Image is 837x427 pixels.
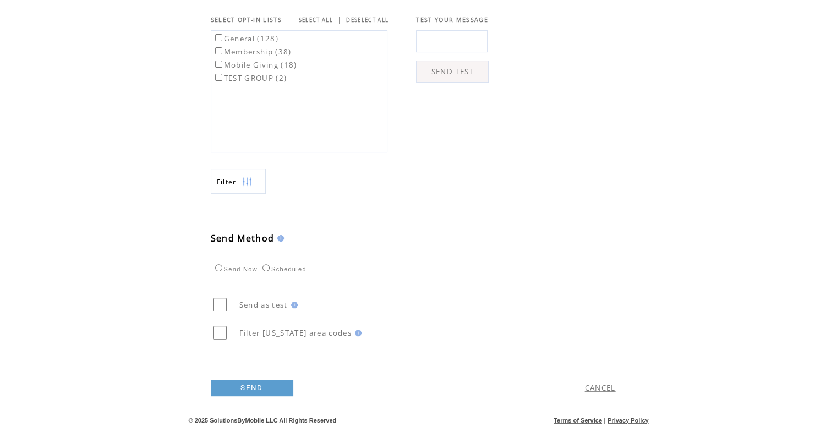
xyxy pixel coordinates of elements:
input: Mobile Giving (18) [215,61,222,68]
a: SEND TEST [416,61,489,83]
img: help.gif [352,330,362,336]
span: | [604,417,605,424]
span: Send as test [239,300,288,310]
a: SELECT ALL [299,17,333,24]
a: SEND [211,380,293,396]
input: TEST GROUP (2) [215,74,222,81]
span: Show filters [217,177,237,187]
a: DESELECT ALL [346,17,389,24]
label: TEST GROUP (2) [213,73,287,83]
img: help.gif [288,302,298,308]
span: | [337,15,342,25]
label: Mobile Giving (18) [213,60,297,70]
a: CANCEL [585,383,616,393]
label: Send Now [212,266,258,272]
span: © 2025 SolutionsByMobile LLC All Rights Reserved [189,417,337,424]
span: TEST YOUR MESSAGE [416,16,488,24]
img: help.gif [274,235,284,242]
input: Send Now [215,264,222,271]
a: Filter [211,169,266,194]
a: Terms of Service [554,417,602,424]
input: Scheduled [262,264,270,271]
label: General (128) [213,34,278,43]
input: General (128) [215,34,222,41]
a: Privacy Policy [608,417,649,424]
span: SELECT OPT-IN LISTS [211,16,282,24]
input: Membership (38) [215,47,222,54]
span: Send Method [211,232,275,244]
img: filters.png [242,169,252,194]
label: Scheduled [260,266,307,272]
span: Filter [US_STATE] area codes [239,328,352,338]
label: Membership (38) [213,47,292,57]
